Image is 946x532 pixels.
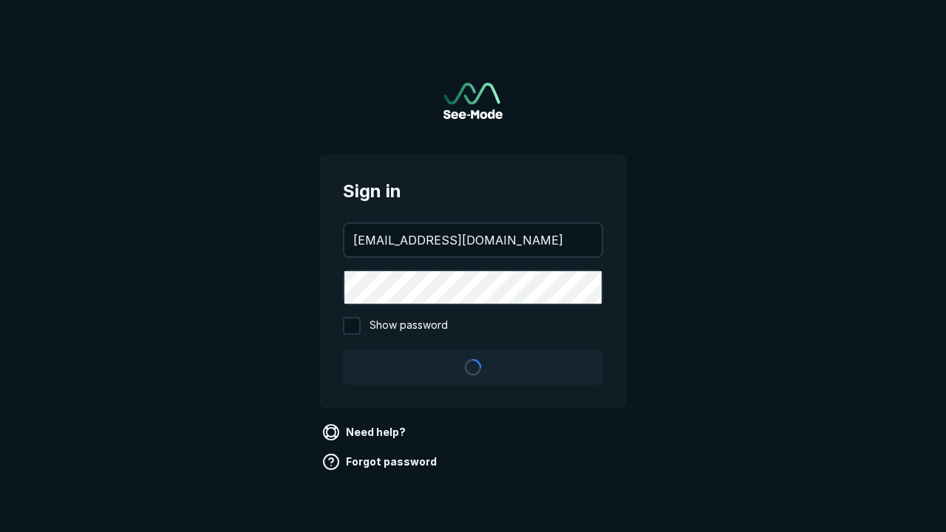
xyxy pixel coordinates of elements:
a: Need help? [319,420,412,444]
span: Sign in [343,178,603,205]
input: your@email.com [344,224,602,256]
a: Forgot password [319,450,443,474]
a: Go to sign in [443,83,503,119]
span: Show password [370,317,448,335]
img: See-Mode Logo [443,83,503,119]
